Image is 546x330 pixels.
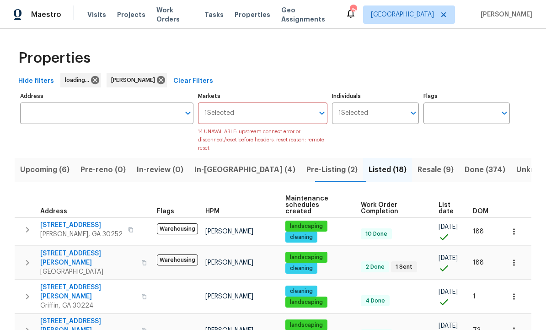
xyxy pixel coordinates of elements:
span: Properties [235,10,270,19]
span: 4 Done [362,297,389,305]
span: In-review (0) [137,163,183,176]
span: [DATE] [439,289,458,295]
span: cleaning [286,287,316,295]
span: Flags [157,208,174,215]
span: 2 Done [362,263,388,271]
span: [PERSON_NAME] [205,228,253,235]
label: Flags [423,93,510,99]
span: 188 [473,228,484,235]
div: loading... [60,73,101,87]
button: Open [182,107,194,119]
label: Address [20,93,193,99]
span: [DATE] [439,224,458,230]
button: Open [407,107,420,119]
span: Listed (18) [369,163,407,176]
span: Clear Filters [173,76,213,87]
span: [PERSON_NAME] [477,10,532,19]
span: Hide filters [18,76,54,87]
span: List date [439,202,457,215]
span: Upcoming (6) [20,163,70,176]
span: cleaning [286,233,316,241]
span: Warehousing [157,223,198,234]
span: [GEOGRAPHIC_DATA] [371,10,434,19]
span: Geo Assignments [281,5,334,24]
span: Visits [87,10,106,19]
span: [PERSON_NAME] [111,76,159,85]
button: Open [498,107,511,119]
span: Maintenance schedules created [285,195,345,215]
span: loading... [65,76,93,85]
span: landscaping [286,298,327,306]
span: 188 [473,260,484,266]
span: Projects [117,10,145,19]
div: 75 [350,5,356,15]
label: Markets [198,93,328,99]
span: [STREET_ADDRESS][PERSON_NAME] [40,283,136,301]
span: Address [40,208,67,215]
span: Work Orders [156,5,193,24]
span: Griffin, GA 30224 [40,301,136,310]
span: Properties [18,54,91,63]
span: [PERSON_NAME] [205,260,253,266]
span: 1 Sent [392,263,416,271]
span: In-[GEOGRAPHIC_DATA] (4) [194,163,295,176]
span: [PERSON_NAME], GA 30252 [40,230,123,239]
span: [STREET_ADDRESS] [40,221,123,230]
span: [GEOGRAPHIC_DATA] [40,267,136,276]
span: [PERSON_NAME] [205,293,253,300]
span: Work Order Completion [361,202,423,215]
span: Tasks [204,11,224,18]
span: landscaping [286,222,327,230]
span: Resale (9) [418,163,454,176]
span: [DATE] [439,323,458,329]
span: 1 Selected [338,109,368,117]
span: [DATE] [439,255,458,261]
span: cleaning [286,265,316,272]
span: 10 Done [362,230,391,238]
span: HPM [205,208,219,215]
span: 1 Selected [204,109,234,117]
button: Hide filters [15,73,58,90]
span: 1 [473,293,476,300]
span: Pre-reno (0) [80,163,126,176]
span: DOM [473,208,488,215]
span: Warehousing [157,254,198,265]
label: Individuals [332,93,418,99]
span: [STREET_ADDRESS][PERSON_NAME] [40,249,136,267]
p: 14 UNAVAILABLE: upstream connect error or disconnect/reset before headers. reset reason: remote r... [198,128,328,153]
span: Maestro [31,10,61,19]
div: [PERSON_NAME] [107,73,167,87]
button: Clear Filters [170,73,217,90]
span: Done (374) [465,163,505,176]
button: Open [316,107,328,119]
span: landscaping [286,321,327,329]
span: Pre-Listing (2) [306,163,358,176]
span: landscaping [286,254,327,261]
